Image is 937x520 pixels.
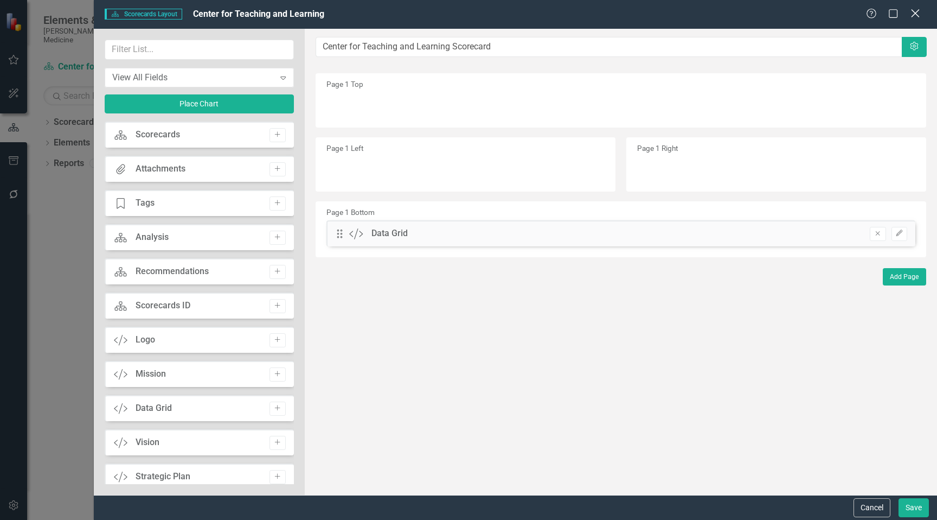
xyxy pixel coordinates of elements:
div: Attachments [136,163,185,175]
small: Page 1 Bottom [326,208,375,217]
div: Data Grid [371,227,408,240]
span: Center for Teaching and Learning [193,9,324,19]
div: Data Grid [136,402,172,415]
input: Layout Name [316,37,903,57]
small: Page 1 Right [637,144,678,153]
div: Vision [136,436,159,449]
button: Place Chart [105,94,294,113]
small: Page 1 Top [326,80,363,88]
div: Mission [136,368,166,381]
button: Add Page [883,268,926,286]
input: Filter List... [105,40,294,60]
span: Scorecards Layout [105,9,182,20]
button: Cancel [853,498,890,517]
div: Analysis [136,231,169,244]
div: Tags [136,197,155,210]
small: Page 1 Left [326,144,363,153]
div: Strategic Plan [136,471,190,483]
div: Recommendations [136,265,209,278]
div: View All Fields [112,71,274,84]
button: Save [899,498,929,517]
div: Scorecards ID [136,300,190,312]
div: Scorecards [136,129,180,141]
div: Logo [136,334,155,346]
